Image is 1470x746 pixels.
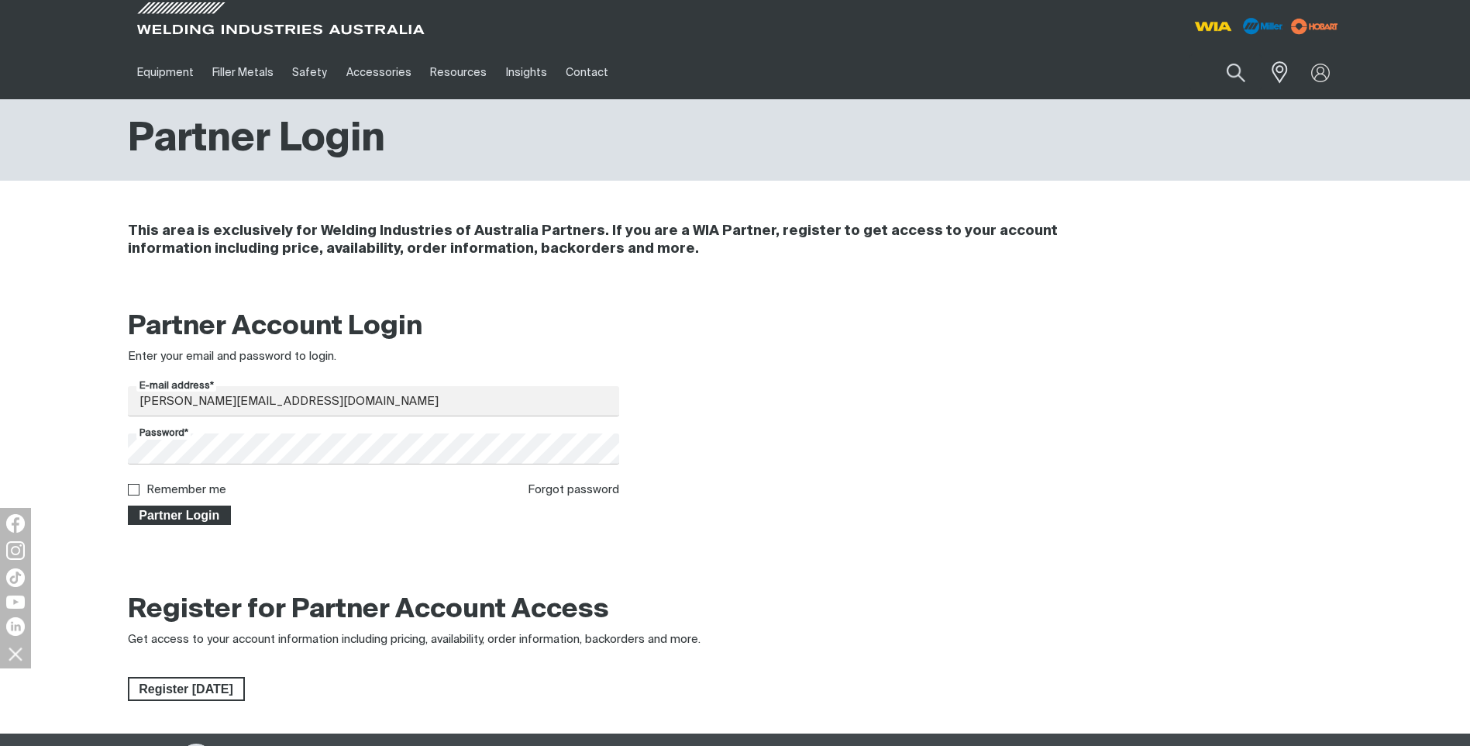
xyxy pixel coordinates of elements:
[128,46,203,99] a: Equipment
[128,46,1039,99] nav: Main
[1210,54,1262,91] button: Search products
[129,677,243,702] span: Register [DATE]
[283,46,336,99] a: Safety
[128,115,385,165] h1: Partner Login
[6,568,25,587] img: TikTok
[2,641,29,667] img: hide socials
[128,506,232,526] button: Partner Login
[496,46,556,99] a: Insights
[6,596,25,609] img: YouTube
[1189,54,1262,91] input: Product name or item number...
[203,46,283,99] a: Filler Metals
[6,514,25,533] img: Facebook
[128,348,620,366] div: Enter your email and password to login.
[129,506,230,526] span: Partner Login
[6,541,25,560] img: Instagram
[128,634,701,645] span: Get access to your account information including pricing, availability, order information, backor...
[128,593,609,627] h2: Register for Partner Account Access
[128,310,620,344] h2: Partner Account Login
[128,677,245,702] a: Register Today
[556,46,618,99] a: Contact
[1286,15,1343,38] img: miller
[528,484,619,496] a: Forgot password
[337,46,421,99] a: Accessories
[146,484,226,496] label: Remember me
[421,46,496,99] a: Resources
[6,617,25,636] img: LinkedIn
[128,223,1136,258] h4: This area is exclusively for Welding Industries of Australia Partners. If you are a WIA Partner, ...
